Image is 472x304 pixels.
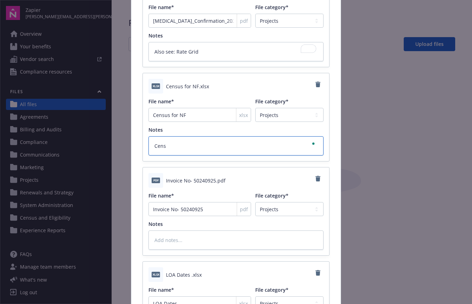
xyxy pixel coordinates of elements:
span: Notes [148,126,163,133]
span: Invoice No- 50240925.pdf [166,177,225,184]
input: Add file name... [148,108,251,122]
span: File name* [148,98,174,105]
span: File category* [255,192,289,199]
span: pdf [240,206,248,213]
span: xlsx [152,272,160,277]
span: File name* [148,286,174,293]
span: LOA Dates .xlsx [166,271,202,278]
a: Remove [312,173,324,184]
a: Remove [312,267,324,278]
span: xlsx [152,83,160,89]
textarea: To enrich screen reader interactions, please activate Accessibility in Grammarly extension settings [148,42,324,61]
span: Notes [148,221,163,227]
a: Remove [312,79,324,90]
span: pdf [240,17,248,25]
span: xlsx [239,111,248,119]
input: Add file name... [148,202,251,216]
textarea: To enrich screen reader interactions, please activate Accessibility in Grammarly extension settings [148,136,324,156]
span: File category* [255,98,289,105]
span: pdf [152,178,160,183]
input: Add file name... [148,14,251,28]
span: File name* [148,4,174,11]
span: File name* [148,192,174,199]
span: Notes [148,32,163,39]
span: Census for NF.xlsx [166,83,209,90]
span: File category* [255,4,289,11]
span: File category* [255,286,289,293]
